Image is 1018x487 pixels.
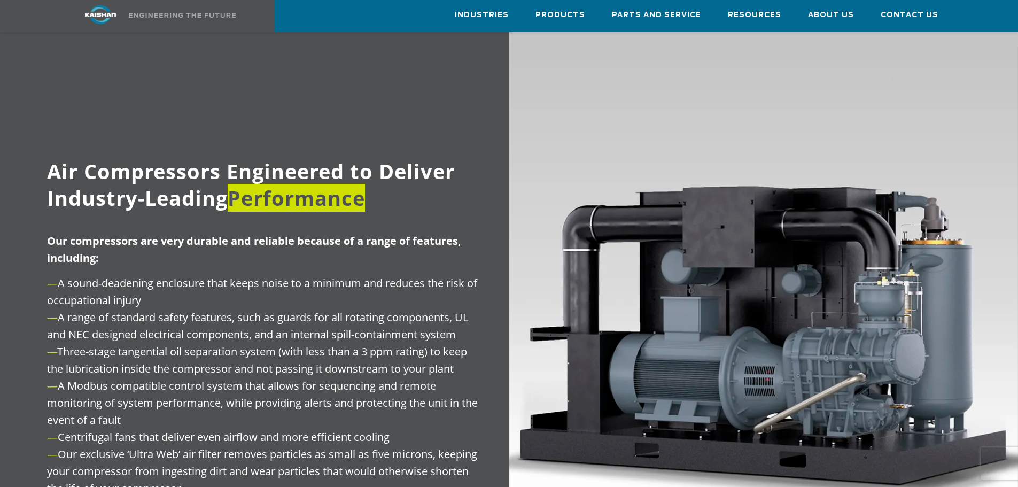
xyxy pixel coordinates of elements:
[535,1,585,29] a: Products
[47,276,58,290] span: —
[535,9,585,21] span: Products
[47,157,455,212] span: Air Compressors Engineered to Deliver Industry-Leading
[612,1,701,29] a: Parts and Service
[808,9,854,21] span: About Us
[728,1,781,29] a: Resources
[47,344,57,359] span: —
[47,310,58,324] span: —
[60,5,141,24] img: kaishan logo
[455,1,509,29] a: Industries
[728,9,781,21] span: Resources
[881,9,938,21] span: Contact Us
[47,234,461,265] span: Our compressors are very durable and reliable because of a range of features, including:
[129,13,236,18] img: Engineering the future
[455,9,509,21] span: Industries
[47,447,58,461] span: —
[881,1,938,29] a: Contact Us
[47,378,58,393] span: —
[612,9,701,21] span: Parts and Service
[228,184,365,212] span: Performance
[47,430,58,444] span: —
[808,1,854,29] a: About Us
